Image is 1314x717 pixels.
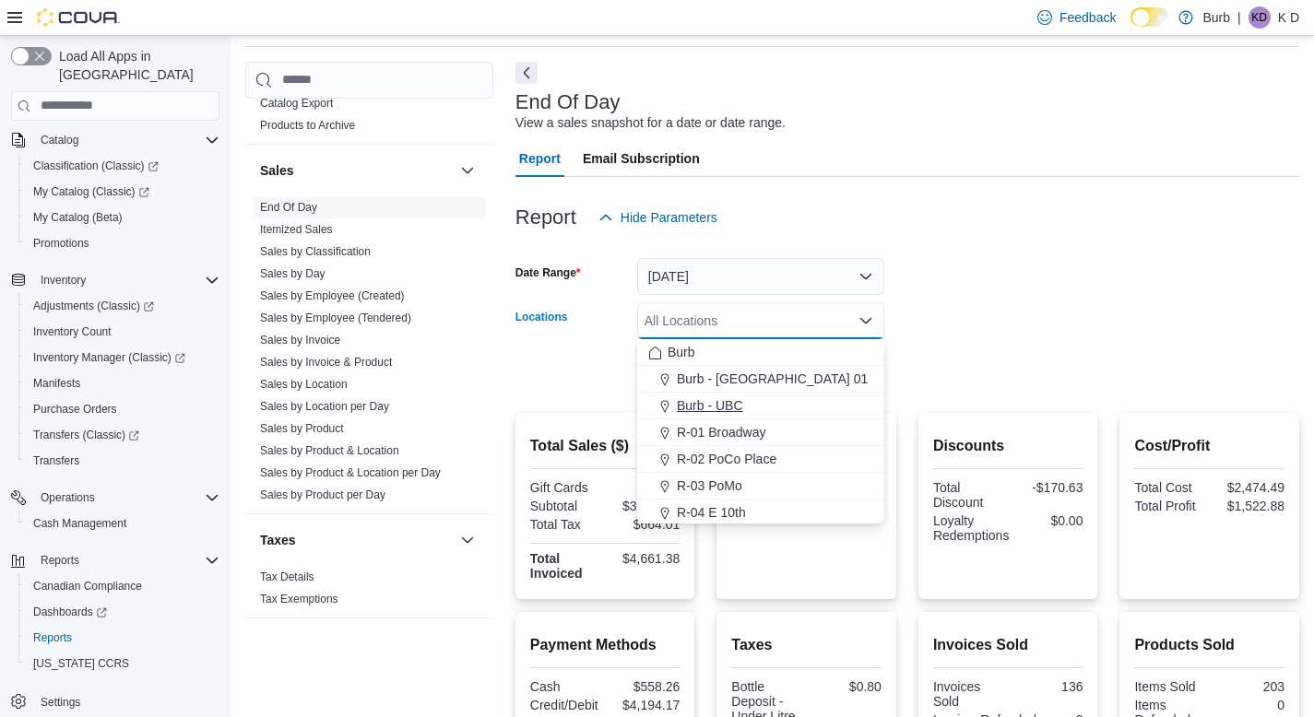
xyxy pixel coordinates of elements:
[1012,679,1083,694] div: 136
[26,321,219,343] span: Inventory Count
[637,446,884,473] button: R-02 PoCo Place
[33,428,139,442] span: Transfers (Classic)
[26,206,219,229] span: My Catalog (Beta)
[26,424,219,446] span: Transfers (Classic)
[33,453,79,468] span: Transfers
[26,512,134,535] a: Cash Management
[41,553,79,568] span: Reports
[260,119,355,132] a: Products to Archive
[33,184,149,199] span: My Catalog (Classic)
[18,205,227,230] button: My Catalog (Beta)
[731,634,882,656] h2: Taxes
[26,232,97,254] a: Promotions
[33,236,89,251] span: Promotions
[456,529,479,551] button: Taxes
[1237,6,1241,29] p: |
[1134,634,1284,656] h2: Products Sold
[26,372,219,394] span: Manifests
[37,8,120,27] img: Cova
[260,466,441,479] a: Sales by Product & Location per Day
[18,319,227,345] button: Inventory Count
[26,652,136,675] a: [US_STATE] CCRS
[677,370,868,388] span: Burb - [GEOGRAPHIC_DATA] 01
[18,573,227,599] button: Canadian Compliance
[530,551,583,581] strong: Total Invoiced
[41,133,78,147] span: Catalog
[515,206,576,229] h3: Report
[33,605,107,619] span: Dashboards
[515,62,538,84] button: Next
[33,376,80,391] span: Manifests
[260,592,338,606] span: Tax Exemptions
[26,398,219,420] span: Purchase Orders
[18,448,227,474] button: Transfers
[260,223,333,236] a: Itemized Sales
[26,512,219,535] span: Cash Management
[26,232,219,254] span: Promotions
[637,258,884,295] button: [DATE]
[26,601,219,623] span: Dashboards
[260,244,371,259] span: Sales by Classification
[26,450,219,472] span: Transfers
[18,179,227,205] a: My Catalog (Classic)
[18,153,227,179] a: Classification (Classic)
[18,599,227,625] a: Dashboards
[4,688,227,714] button: Settings
[260,400,389,413] a: Sales by Location per Day
[621,208,717,227] span: Hide Parameters
[1016,513,1083,528] div: $0.00
[1059,8,1116,27] span: Feedback
[33,402,117,417] span: Purchase Orders
[260,222,333,237] span: Itemized Sales
[1213,499,1284,513] div: $1,522.88
[26,295,161,317] a: Adjustments (Classic)
[1134,435,1284,457] h2: Cost/Profit
[18,511,227,536] button: Cash Management
[609,499,680,513] div: $3,997.37
[933,435,1083,457] h2: Discounts
[260,531,296,549] h3: Taxes
[260,399,389,414] span: Sales by Location per Day
[1131,27,1131,28] span: Dark Mode
[41,273,86,288] span: Inventory
[33,487,102,509] button: Operations
[260,245,371,258] a: Sales by Classification
[260,333,340,347] span: Sales by Invoice
[260,311,411,325] span: Sales by Employee (Tendered)
[245,92,493,144] div: Products
[245,566,493,617] div: Taxes
[1278,6,1299,29] p: K D
[530,698,601,712] div: Credit/Debit
[583,140,700,177] span: Email Subscription
[33,487,219,509] span: Operations
[1213,698,1284,712] div: 0
[260,288,405,303] span: Sales by Employee (Created)
[260,201,317,214] a: End Of Day
[609,480,680,495] div: $0.00
[18,345,227,370] a: Inventory Manager (Classic)
[18,625,227,651] button: Reports
[519,140,561,177] span: Report
[933,634,1083,656] h2: Invoices Sold
[18,396,227,422] button: Purchase Orders
[33,299,154,313] span: Adjustments (Classic)
[33,689,219,712] span: Settings
[591,199,725,236] button: Hide Parameters
[677,396,743,415] span: Burb - UBC
[515,113,786,133] div: View a sales snapshot for a date or date range.
[1134,480,1205,495] div: Total Cost
[18,422,227,448] a: Transfers (Classic)
[33,269,219,291] span: Inventory
[26,424,147,446] a: Transfers (Classic)
[26,652,219,675] span: Washington CCRS
[530,435,681,457] h2: Total Sales ($)
[260,267,326,280] a: Sales by Day
[260,118,355,133] span: Products to Archive
[1213,480,1284,495] div: $2,474.49
[609,517,680,532] div: $664.01
[933,480,1004,510] div: Total Discount
[1213,679,1284,694] div: 203
[260,356,392,369] a: Sales by Invoice & Product
[26,627,79,649] a: Reports
[245,196,493,513] div: Sales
